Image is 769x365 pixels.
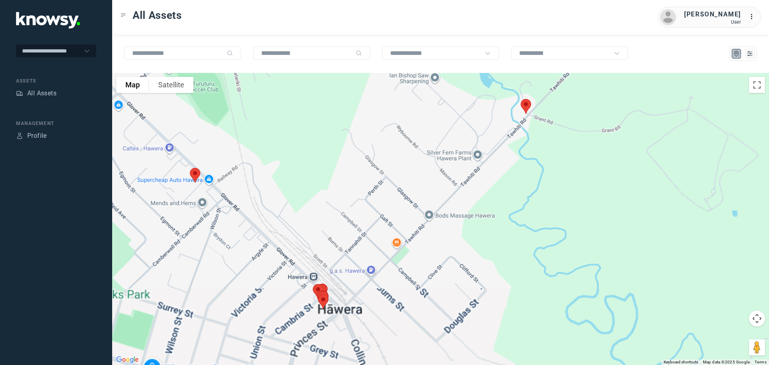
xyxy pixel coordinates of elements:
button: Keyboard shortcuts [664,359,698,365]
tspan: ... [749,14,757,20]
div: [PERSON_NAME] [684,10,741,19]
span: Map data ©2025 Google [703,360,750,364]
div: Toggle Menu [121,12,126,18]
div: List [746,50,753,57]
div: User [684,19,741,25]
img: Application Logo [16,12,80,28]
div: Assets [16,90,23,97]
div: Assets [16,77,96,85]
button: Map camera controls [749,311,765,327]
div: Profile [27,131,47,141]
div: : [749,12,759,23]
button: Drag Pegman onto the map to open Street View [749,339,765,355]
div: Map [733,50,740,57]
div: Search [227,50,233,56]
a: Open this area in Google Maps (opens a new window) [114,355,141,365]
div: Profile [16,132,23,139]
a: Terms (opens in new tab) [755,360,767,364]
div: : [749,12,759,22]
a: AssetsAll Assets [16,89,56,98]
button: Show street map [116,77,149,93]
div: All Assets [27,89,56,98]
img: avatar.png [660,9,676,25]
img: Google [114,355,141,365]
div: Search [356,50,362,56]
button: Toggle fullscreen view [749,77,765,93]
a: ProfileProfile [16,131,47,141]
button: Show satellite imagery [149,77,193,93]
div: Management [16,120,96,127]
span: All Assets [133,8,182,22]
